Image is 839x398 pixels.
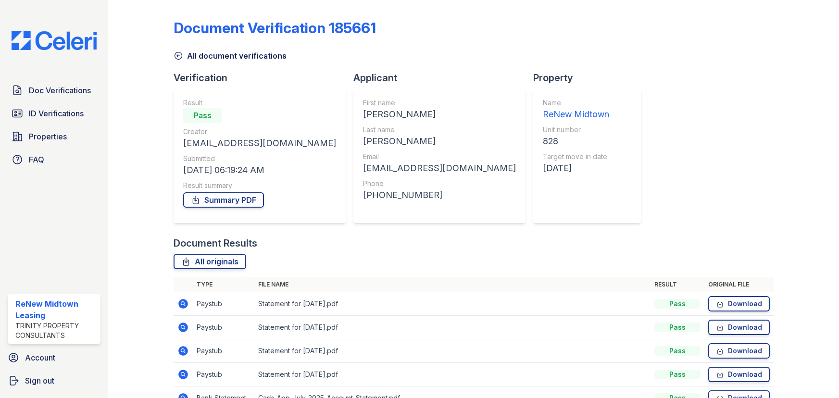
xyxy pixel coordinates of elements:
div: Document Results [174,236,257,250]
div: ReNew Midtown Leasing [15,298,97,321]
div: Pass [183,108,222,123]
span: Properties [29,131,67,142]
a: Doc Verifications [8,81,100,100]
th: Type [193,277,254,292]
div: Submitted [183,154,336,163]
a: Account [4,348,104,367]
a: All document verifications [174,50,287,62]
td: Statement for [DATE].pdf [254,292,651,316]
td: Statement for [DATE].pdf [254,363,651,386]
span: FAQ [29,154,44,165]
td: Paystub [193,292,254,316]
div: [EMAIL_ADDRESS][DOMAIN_NAME] [363,162,516,175]
a: Properties [8,127,100,146]
div: Document Verification 185661 [174,19,376,37]
a: FAQ [8,150,100,169]
div: Pass [654,323,701,332]
div: 828 [543,135,609,148]
a: Summary PDF [183,192,264,208]
td: Paystub [193,363,254,386]
img: CE_Logo_Blue-a8612792a0a2168367f1c8372b55b34899dd931a85d93a1a3d3e32e68fde9ad4.png [4,31,104,50]
div: Property [533,71,649,85]
span: ID Verifications [29,108,84,119]
div: Creator [183,127,336,137]
div: Target move in date [543,152,609,162]
div: Verification [174,71,353,85]
div: Pass [654,370,701,379]
td: Paystub [193,316,254,339]
div: Last name [363,125,516,135]
td: Statement for [DATE].pdf [254,339,651,363]
div: First name [363,98,516,108]
span: Account [25,352,55,363]
a: Download [708,367,770,382]
span: Doc Verifications [29,85,91,96]
td: Paystub [193,339,254,363]
div: ReNew Midtown [543,108,609,121]
div: [PERSON_NAME] [363,135,516,148]
div: [EMAIL_ADDRESS][DOMAIN_NAME] [183,137,336,150]
th: Result [651,277,704,292]
div: Pass [654,299,701,309]
div: [PHONE_NUMBER] [363,188,516,202]
div: Name [543,98,609,108]
td: Statement for [DATE].pdf [254,316,651,339]
th: File name [254,277,651,292]
div: Pass [654,346,701,356]
a: Download [708,296,770,311]
div: Result [183,98,336,108]
div: [DATE] [543,162,609,175]
a: Download [708,320,770,335]
div: [PERSON_NAME] [363,108,516,121]
a: Sign out [4,371,104,390]
div: Result summary [183,181,336,190]
div: Trinity Property Consultants [15,321,97,340]
a: All originals [174,254,246,269]
th: Original file [704,277,774,292]
div: Email [363,152,516,162]
a: ID Verifications [8,104,100,123]
div: Unit number [543,125,609,135]
a: Download [708,343,770,359]
div: Applicant [353,71,533,85]
a: Name ReNew Midtown [543,98,609,121]
div: [DATE] 06:19:24 AM [183,163,336,177]
div: Phone [363,179,516,188]
span: Sign out [25,375,54,386]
